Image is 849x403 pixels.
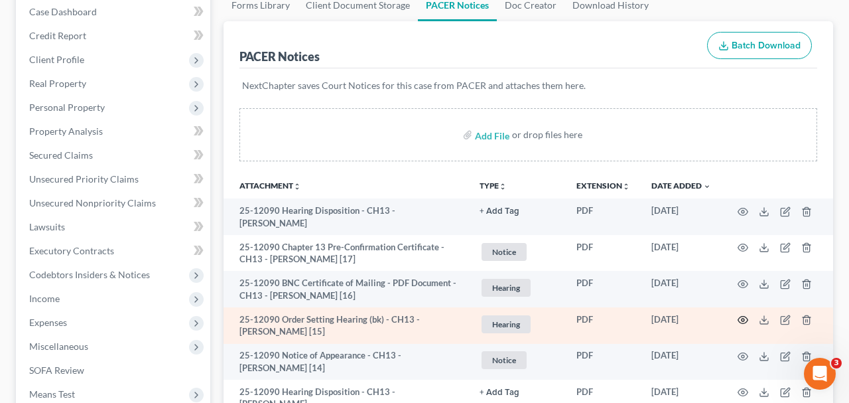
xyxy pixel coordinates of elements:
i: unfold_more [622,183,630,191]
button: + Add Tag [480,388,519,397]
a: Lawsuits [19,215,210,239]
span: Codebtors Insiders & Notices [29,269,150,280]
span: Lawsuits [29,221,65,232]
a: Credit Report [19,24,210,48]
span: Real Property [29,78,86,89]
div: PACER Notices [239,48,320,64]
span: Expenses [29,317,67,328]
i: unfold_more [499,183,507,191]
button: + Add Tag [480,207,519,216]
a: + Add Tag [480,204,555,217]
a: Date Added expand_more [651,181,711,191]
span: 3 [831,358,842,368]
span: Client Profile [29,54,84,65]
span: Executory Contracts [29,245,114,256]
td: [DATE] [641,199,722,235]
td: [DATE] [641,344,722,380]
a: Property Analysis [19,120,210,143]
td: PDF [566,307,641,344]
span: Income [29,293,60,304]
a: Notice [480,241,555,263]
i: expand_more [703,183,711,191]
p: NextChapter saves Court Notices for this case from PACER and attaches them here. [242,79,815,92]
iframe: Intercom live chat [804,358,836,390]
td: PDF [566,199,641,235]
span: Hearing [482,315,531,333]
span: SOFA Review [29,364,84,376]
a: Hearing [480,277,555,299]
button: Batch Download [707,32,812,60]
a: Hearing [480,313,555,335]
span: Notice [482,243,527,261]
span: Personal Property [29,102,105,113]
a: Attachmentunfold_more [239,181,301,191]
td: 25-12090 Hearing Disposition - CH13 - [PERSON_NAME] [224,199,469,235]
td: 25-12090 BNC Certificate of Mailing - PDF Document - CH13 - [PERSON_NAME] [16] [224,271,469,307]
span: Notice [482,351,527,369]
a: Notice [480,349,555,371]
td: 25-12090 Chapter 13 Pre-Confirmation Certificate - CH13 - [PERSON_NAME] [17] [224,235,469,272]
button: TYPEunfold_more [480,182,507,191]
a: Secured Claims [19,143,210,167]
a: Unsecured Nonpriority Claims [19,191,210,215]
span: Miscellaneous [29,341,88,352]
td: [DATE] [641,271,722,307]
span: Hearing [482,279,531,297]
span: Batch Download [732,40,801,51]
span: Credit Report [29,30,86,41]
span: Secured Claims [29,149,93,161]
span: Unsecured Priority Claims [29,173,139,185]
td: 25-12090 Notice of Appearance - CH13 - [PERSON_NAME] [14] [224,344,469,380]
span: Means Test [29,388,75,400]
a: Unsecured Priority Claims [19,167,210,191]
span: Case Dashboard [29,6,97,17]
div: or drop files here [512,128,582,141]
a: + Add Tag [480,386,555,398]
span: Property Analysis [29,125,103,137]
a: SOFA Review [19,359,210,382]
td: [DATE] [641,235,722,272]
a: Executory Contracts [19,239,210,263]
a: Extensionunfold_more [576,181,630,191]
td: 25-12090 Order Setting Hearing (bk) - CH13 - [PERSON_NAME] [15] [224,307,469,344]
td: [DATE] [641,307,722,344]
span: Unsecured Nonpriority Claims [29,197,156,208]
i: unfold_more [293,183,301,191]
td: PDF [566,271,641,307]
td: PDF [566,344,641,380]
td: PDF [566,235,641,272]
